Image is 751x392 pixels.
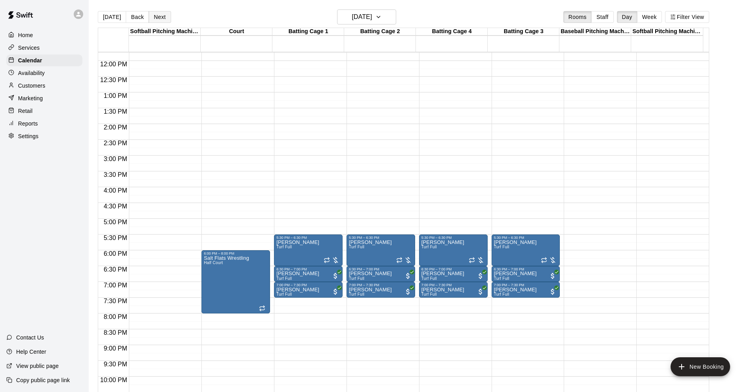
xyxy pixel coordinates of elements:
[671,357,730,376] button: add
[396,257,403,263] span: Recurring event
[617,11,637,23] button: Day
[6,130,82,142] a: Settings
[18,44,40,52] p: Services
[102,140,129,146] span: 2:30 PM
[98,61,129,68] span: 12:00 PM
[204,261,223,265] span: Half Court
[541,257,547,263] span: Recurring event
[18,132,39,140] p: Settings
[494,292,509,296] span: Turf Full
[102,171,129,178] span: 3:30 PM
[404,272,412,280] span: All customers have paid
[344,28,416,36] div: Batting Cage 2
[419,282,488,298] div: 7:00 PM – 7:30 PM: Jeff Warner
[18,107,33,115] p: Retail
[102,92,129,99] span: 1:00 PM
[18,56,42,64] p: Calendar
[102,124,129,131] span: 2:00 PM
[98,11,126,23] button: [DATE]
[259,305,265,311] span: Recurring event
[6,105,82,117] a: Retail
[419,266,488,282] div: 6:30 PM – 7:00 PM: Jeff Warner
[494,236,558,240] div: 5:30 PM – 6:30 PM
[18,69,45,77] p: Availability
[204,251,268,255] div: 6:00 PM – 8:00 PM
[102,219,129,225] span: 5:00 PM
[494,267,558,271] div: 6:30 PM – 7:00 PM
[102,313,129,320] span: 8:00 PM
[349,292,364,296] span: Turf Full
[332,288,339,296] span: All customers have paid
[349,236,413,240] div: 5:30 PM – 6:30 PM
[494,276,509,281] span: Turf Full
[421,292,437,296] span: Turf Full
[324,257,330,263] span: Recurring event
[337,9,396,24] button: [DATE]
[6,54,82,66] a: Calendar
[102,329,129,336] span: 8:30 PM
[6,29,82,41] div: Home
[102,266,129,273] span: 6:30 PM
[18,82,45,90] p: Customers
[274,282,343,298] div: 7:00 PM – 7:30 PM: Jeff Warner
[102,282,129,289] span: 7:00 PM
[98,77,129,83] span: 12:30 PM
[349,276,364,281] span: Turf Full
[102,345,129,352] span: 9:00 PM
[469,257,475,263] span: Recurring event
[276,245,292,249] span: Turf Full
[276,236,340,240] div: 5:30 PM – 6:30 PM
[129,28,201,36] div: Softball Pitching Machine 1
[149,11,171,23] button: Next
[98,377,129,383] span: 10:00 PM
[421,236,485,240] div: 5:30 PM – 6:30 PM
[665,11,709,23] button: Filter View
[18,31,33,39] p: Home
[102,108,129,115] span: 1:30 PM
[421,267,485,271] div: 6:30 PM – 7:00 PM
[416,28,488,36] div: Batting Cage 4
[421,283,485,287] div: 7:00 PM – 7:30 PM
[591,11,614,23] button: Staff
[349,283,413,287] div: 7:00 PM – 7:30 PM
[563,11,592,23] button: Rooms
[6,67,82,79] div: Availability
[421,276,437,281] span: Turf Full
[201,250,270,313] div: 6:00 PM – 8:00 PM: Salt Flats Wrestling
[274,266,343,282] div: 6:30 PM – 7:00 PM: Jeff Warner
[6,80,82,92] a: Customers
[102,298,129,304] span: 7:30 PM
[549,272,557,280] span: All customers have paid
[492,266,560,282] div: 6:30 PM – 7:00 PM: Jeff Warner
[276,267,340,271] div: 6:30 PM – 7:00 PM
[16,348,46,356] p: Help Center
[272,28,344,36] div: Batting Cage 1
[102,203,129,210] span: 4:30 PM
[492,234,560,266] div: 5:30 PM – 6:30 PM: Turf Full
[347,266,415,282] div: 6:30 PM – 7:00 PM: Jeff Warner
[477,288,485,296] span: All customers have paid
[6,92,82,104] a: Marketing
[404,288,412,296] span: All customers have paid
[421,245,437,249] span: Turf Full
[276,283,340,287] div: 7:00 PM – 7:30 PM
[332,272,339,280] span: All customers have paid
[102,156,129,162] span: 3:00 PM
[492,282,560,298] div: 7:00 PM – 7:30 PM: Jeff Warner
[274,234,343,266] div: 5:30 PM – 6:30 PM: Turf Full
[102,250,129,257] span: 6:00 PM
[559,28,631,36] div: Baseball Pitching Machine
[126,11,149,23] button: Back
[349,245,364,249] span: Turf Full
[494,283,558,287] div: 7:00 PM – 7:30 PM
[18,94,43,102] p: Marketing
[102,361,129,368] span: 9:30 PM
[6,118,82,129] a: Reports
[637,11,662,23] button: Week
